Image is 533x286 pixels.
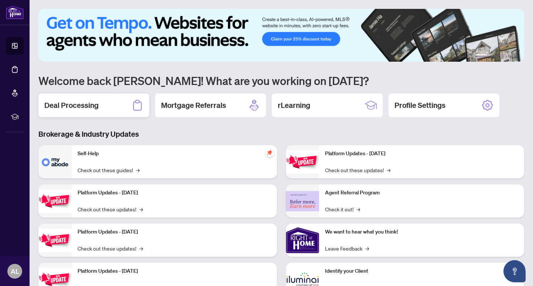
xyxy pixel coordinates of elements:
[387,166,390,174] span: →
[38,190,72,213] img: Platform Updates - September 16, 2025
[38,9,524,62] img: Slide 0
[503,260,526,282] button: Open asap
[356,205,360,213] span: →
[38,74,524,88] h1: Welcome back [PERSON_NAME]! What are you working on [DATE]?
[38,129,524,139] h3: Brokerage & Industry Updates
[325,189,519,197] p: Agent Referral Program
[6,6,24,19] img: logo
[325,150,519,158] p: Platform Updates - [DATE]
[325,244,369,252] a: Leave Feedback→
[78,166,140,174] a: Check out these guides!→
[161,100,226,110] h2: Mortgage Referrals
[139,244,143,252] span: →
[325,205,360,213] a: Check it out!→
[514,54,517,57] button: 6
[78,189,271,197] p: Platform Updates - [DATE]
[78,228,271,236] p: Platform Updates - [DATE]
[136,166,140,174] span: →
[490,54,493,57] button: 2
[278,100,310,110] h2: rLearning
[78,150,271,158] p: Self-Help
[11,266,19,276] span: AL
[265,148,274,157] span: pushpin
[394,100,445,110] h2: Profile Settings
[496,54,499,57] button: 3
[325,267,519,275] p: Identify your Client
[475,54,487,57] button: 1
[139,205,143,213] span: →
[365,244,369,252] span: →
[325,228,519,236] p: We want to hear what you think!
[38,229,72,252] img: Platform Updates - July 21, 2025
[325,166,390,174] a: Check out these updates!→
[78,244,143,252] a: Check out these updates!→
[502,54,505,57] button: 4
[78,267,271,275] p: Platform Updates - [DATE]
[286,224,319,257] img: We want to hear what you think!
[508,54,511,57] button: 5
[78,205,143,213] a: Check out these updates!→
[286,150,319,174] img: Platform Updates - June 23, 2025
[38,145,72,178] img: Self-Help
[286,191,319,211] img: Agent Referral Program
[44,100,99,110] h2: Deal Processing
